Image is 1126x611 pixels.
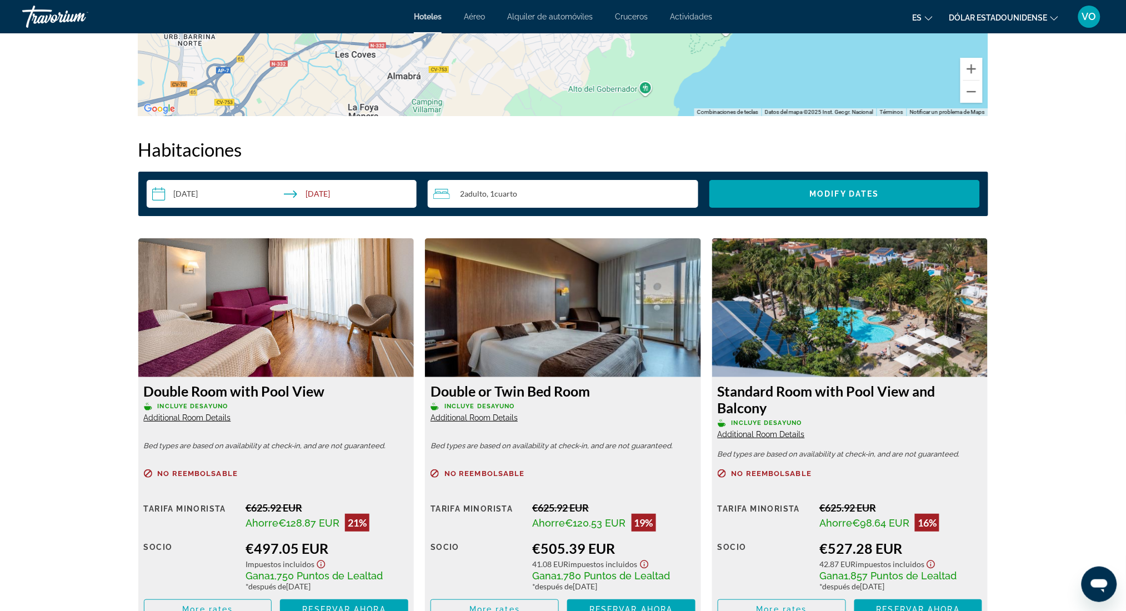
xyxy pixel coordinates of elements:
[533,570,557,582] span: Gana
[960,81,983,103] button: Reducir
[844,570,957,582] span: 1,857 Puntos de Lealtad
[718,383,983,416] h3: Standard Room with Pool View and Balcony
[431,442,695,450] p: Bed types are based on availability at check-in, and are not guaranteed.
[138,138,988,161] h2: Habitaciones
[507,12,593,21] a: Alquiler de automóviles
[536,582,573,591] span: después de
[141,102,178,116] a: Abre esta zona en Google Maps (se abre en una nueva ventana)
[718,502,811,532] div: Tarifa Minorista
[915,514,939,532] div: 16%
[314,557,328,569] button: Show Taxes and Fees disclaimer
[709,180,980,208] button: Modify Dates
[1075,5,1104,28] button: Menú de usuario
[431,413,518,422] span: Additional Room Details
[431,383,695,399] h3: Double or Twin Bed Room
[565,517,626,529] span: €120.53 EUR
[345,514,369,532] div: 21%
[819,517,852,529] span: Ahorre
[670,12,712,21] a: Actividades
[718,540,811,591] div: Socio
[460,189,487,198] span: 2
[819,570,844,582] span: Gana
[425,238,701,377] img: Double or Twin Bed Room
[158,470,238,477] span: No reembolsable
[638,557,651,569] button: Show Taxes and Fees disclaimer
[431,540,524,591] div: Socio
[464,189,487,198] span: Adulto
[1082,567,1117,602] iframe: Botón para iniciar la ventana de mensajería
[949,13,1048,22] font: Dólar estadounidense
[278,517,339,529] span: €128.87 EUR
[444,470,525,477] span: No reembolsable
[246,559,314,569] span: Impuestos incluidos
[819,582,982,591] div: * [DATE]
[913,13,922,22] font: es
[924,557,938,569] button: Show Taxes and Fees disclaimer
[464,12,485,21] a: Aéreo
[158,403,228,410] span: Incluye desayuno
[533,517,565,529] span: Ahorre
[910,109,985,115] a: Notificar un problema de Maps
[246,540,408,557] div: €497.05 EUR
[533,582,695,591] div: * [DATE]
[144,383,409,399] h3: Double Room with Pool View
[144,540,237,591] div: Socio
[246,502,408,514] div: €625.92 EUR
[949,9,1058,26] button: Cambiar moneda
[712,238,988,377] img: Standard Room with Pool View and Balcony
[765,109,873,115] span: Datos del mapa ©2025 Inst. Geogr. Nacional
[557,570,670,582] span: 1,780 Puntos de Lealtad
[533,540,695,557] div: €505.39 EUR
[533,559,569,569] span: 41.08 EUR
[697,108,758,116] button: Combinaciones de teclas
[913,9,933,26] button: Cambiar idioma
[144,413,231,422] span: Additional Room Details
[144,442,409,450] p: Bed types are based on availability at check-in, and are not guaranteed.
[533,502,695,514] div: €625.92 EUR
[246,582,408,591] div: * [DATE]
[494,189,517,198] span: Cuarto
[22,2,133,31] a: Travorium
[852,517,909,529] span: €98.64 EUR
[732,419,802,427] span: Incluye desayuno
[270,570,383,582] span: 1,750 Puntos de Lealtad
[138,238,414,377] img: Double Room with Pool View
[960,58,983,80] button: Ampliar
[1082,11,1097,22] font: VO
[632,514,656,532] div: 19%
[819,559,855,569] span: 42.87 EUR
[569,559,638,569] span: Impuestos incluidos
[718,450,983,458] p: Bed types are based on availability at check-in, and are not guaranteed.
[487,189,517,198] span: , 1
[246,517,278,529] span: Ahorre
[855,559,924,569] span: Impuestos incluidos
[246,570,270,582] span: Gana
[822,582,860,591] span: después de
[248,582,286,591] span: después de
[615,12,648,21] a: Cruceros
[718,430,805,439] span: Additional Room Details
[444,403,515,410] span: Incluye desayuno
[144,502,237,532] div: Tarifa Minorista
[810,189,879,198] span: Modify Dates
[414,12,442,21] a: Hoteles
[819,540,982,557] div: €527.28 EUR
[428,180,698,208] button: Travelers: 2 adults, 0 children
[147,180,980,208] div: Search widget
[431,502,524,532] div: Tarifa Minorista
[147,180,417,208] button: Select check in and out date
[732,470,812,477] span: No reembolsable
[819,502,982,514] div: €625.92 EUR
[141,102,178,116] img: Google
[880,109,903,115] a: Términos (se abre en una nueva pestaña)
